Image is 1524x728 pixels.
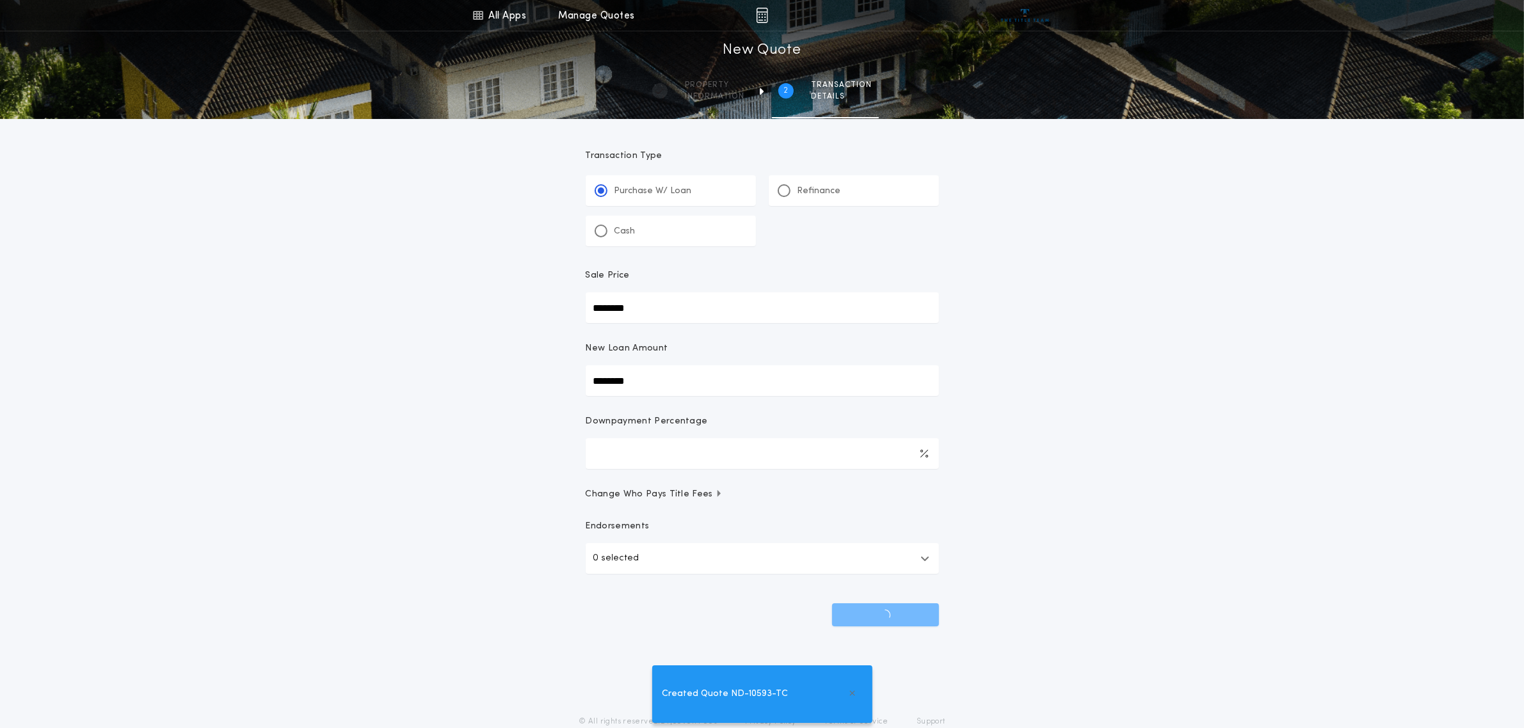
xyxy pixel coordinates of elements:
[586,150,939,162] p: Transaction Type
[586,292,939,323] input: Sale Price
[586,488,723,501] span: Change Who Pays Title Fees
[586,438,939,469] input: Downpayment Percentage
[586,415,708,428] p: Downpayment Percentage
[586,520,939,533] p: Endorsements
[586,543,939,574] button: 0 selected
[1001,9,1049,22] img: vs-icon
[586,269,630,282] p: Sale Price
[586,365,939,396] input: New Loan Amount
[686,91,745,102] span: information
[756,8,768,23] img: img
[686,80,745,90] span: Property
[723,40,801,61] h1: New Quote
[798,185,841,198] p: Refinance
[593,551,639,566] p: 0 selected
[812,91,872,102] span: details
[586,488,939,501] button: Change Who Pays Title Fees
[662,687,789,701] span: Created Quote ND-10593-TC
[614,185,692,198] p: Purchase W/ Loan
[812,80,872,90] span: Transaction
[783,86,788,96] h2: 2
[614,225,636,238] p: Cash
[586,342,668,355] p: New Loan Amount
